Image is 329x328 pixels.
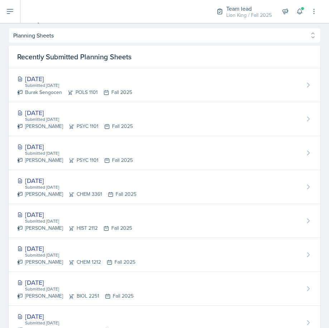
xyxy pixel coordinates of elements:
[17,224,132,232] div: [PERSON_NAME] HIST 2112 Fall 2025
[17,74,132,84] div: [DATE]
[17,278,134,287] div: [DATE]
[17,244,135,253] div: [DATE]
[17,123,133,130] div: [PERSON_NAME] PSYC 1101 Fall 2025
[9,68,320,102] a: [DATE] Submitted [DATE] Burak SengocenPOLS 1101Fall 2025
[24,218,132,224] div: Submitted [DATE]
[17,142,133,151] div: [DATE]
[24,116,133,123] div: Submitted [DATE]
[24,286,134,292] div: Submitted [DATE]
[24,252,135,258] div: Submitted [DATE]
[17,210,132,219] div: [DATE]
[17,108,133,118] div: [DATE]
[17,176,136,185] div: [DATE]
[17,292,134,300] div: [PERSON_NAME] BIOL 2251 Fall 2025
[9,170,320,204] a: [DATE] Submitted [DATE] [PERSON_NAME]CHEM 3361Fall 2025
[9,136,320,170] a: [DATE] Submitted [DATE] [PERSON_NAME]PSYC 1101Fall 2025
[24,184,136,190] div: Submitted [DATE]
[9,272,320,306] a: [DATE] Submitted [DATE] [PERSON_NAME]BIOL 2251Fall 2025
[9,102,320,136] a: [DATE] Submitted [DATE] [PERSON_NAME]PSYC 1101Fall 2025
[226,11,272,19] div: Lion King / Fall 2025
[226,4,272,13] div: Team lead
[9,238,320,272] a: [DATE] Submitted [DATE] [PERSON_NAME]CHEM 1212Fall 2025
[17,89,132,96] div: Burak Sengocen POLS 1101 Fall 2025
[17,190,136,198] div: [PERSON_NAME] CHEM 3361 Fall 2025
[17,312,133,321] div: [DATE]
[9,46,320,68] div: Recently Submitted Planning Sheets
[9,204,320,238] a: [DATE] Submitted [DATE] [PERSON_NAME]HIST 2112Fall 2025
[17,258,135,266] div: [PERSON_NAME] CHEM 1212 Fall 2025
[24,320,133,326] div: Submitted [DATE]
[24,150,133,156] div: Submitted [DATE]
[24,82,132,89] div: Submitted [DATE]
[17,156,133,164] div: [PERSON_NAME] PSYC 1101 Fall 2025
